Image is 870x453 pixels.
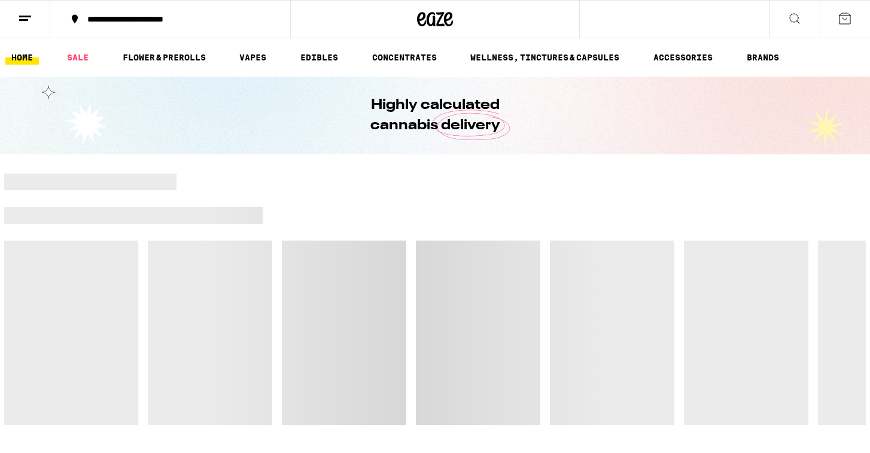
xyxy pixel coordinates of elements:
[741,50,785,65] button: BRANDS
[294,50,344,65] a: EDIBLES
[61,50,95,65] a: SALE
[464,50,625,65] a: WELLNESS, TINCTURES & CAPSULES
[647,50,719,65] a: ACCESSORIES
[233,50,272,65] a: VAPES
[117,50,212,65] a: FLOWER & PREROLLS
[5,50,39,65] a: HOME
[336,95,534,136] h1: Highly calculated cannabis delivery
[366,50,443,65] a: CONCENTRATES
